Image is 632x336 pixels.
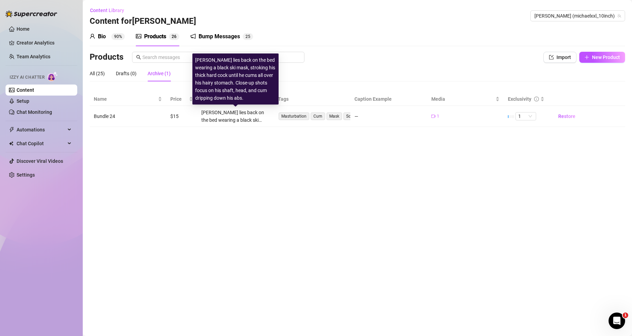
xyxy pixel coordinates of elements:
h3: Content for [PERSON_NAME] [90,16,196,27]
td: $15 [166,106,197,127]
img: logo-BBDzfeDw.svg [6,10,57,17]
span: 1 [623,313,628,318]
button: Content Library [90,5,130,16]
span: video-camera [431,114,435,118]
span: Restore [558,113,575,119]
h3: Products [90,52,123,63]
img: AI Chatter [47,71,58,81]
span: thunderbolt [9,127,14,132]
a: Setup [17,98,29,104]
div: Drafts (0) [116,70,137,77]
sup: 90% [111,33,125,40]
div: All (25) [90,70,105,77]
img: Chat Copilot [9,141,13,146]
button: New Product [579,52,625,63]
div: Bump Messages [199,32,240,41]
a: Team Analytics [17,54,50,59]
span: Media [431,95,494,103]
span: picture [136,33,141,39]
span: 1 [518,112,533,120]
iframe: Intercom live chat [609,313,625,329]
a: Discover Viral Videos [17,158,63,164]
span: Chat Copilot [17,138,66,149]
sup: 26 [169,33,179,40]
a: Home [17,26,30,32]
th: Caption Example [350,92,427,106]
a: Content [17,87,34,93]
span: Mask [327,112,342,120]
th: Tags [274,92,350,106]
span: Masturbation [279,112,309,120]
span: notification [190,33,196,39]
span: Content Library [90,8,124,13]
div: — [354,112,423,120]
a: Chat Monitoring [17,109,52,115]
a: Settings [17,172,35,178]
input: Search messages [142,53,300,61]
span: Import [556,55,571,60]
button: Import [543,52,576,63]
span: Name [94,95,157,103]
span: Cum [311,112,325,120]
span: 6 [174,34,177,39]
span: Michael (michaelxxl_10inch) [534,11,621,21]
th: Price [166,92,197,106]
a: Creator Analytics [17,37,72,48]
div: [PERSON_NAME] lies back on the bed wearing a black ski mask, stroking his thick hard cock until h... [201,109,270,124]
div: Exclusivity [508,95,531,103]
span: Automations [17,124,66,135]
sup: 25 [243,33,253,40]
span: user [90,33,95,39]
span: Solo [343,112,357,120]
span: 2 [245,34,248,39]
div: Bio [98,32,106,41]
span: New Product [592,55,620,60]
span: 2 [172,34,174,39]
div: Products [144,32,166,41]
span: info-circle [534,97,539,101]
div: Archive (1) [148,70,171,77]
th: Media [427,92,504,106]
div: [PERSON_NAME] lies back on the bed wearing a black ski mask, stroking his thick hard cock until h... [195,56,276,102]
span: team [617,14,621,18]
span: plus [584,55,589,60]
span: Price [170,95,188,103]
span: 5 [248,34,250,39]
span: search [136,55,141,60]
button: Restore [553,111,581,122]
span: import [549,55,554,60]
span: Izzy AI Chatter [10,74,44,81]
td: Bundle 24 [90,106,166,127]
span: 1 [437,113,439,120]
th: Name [90,92,166,106]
